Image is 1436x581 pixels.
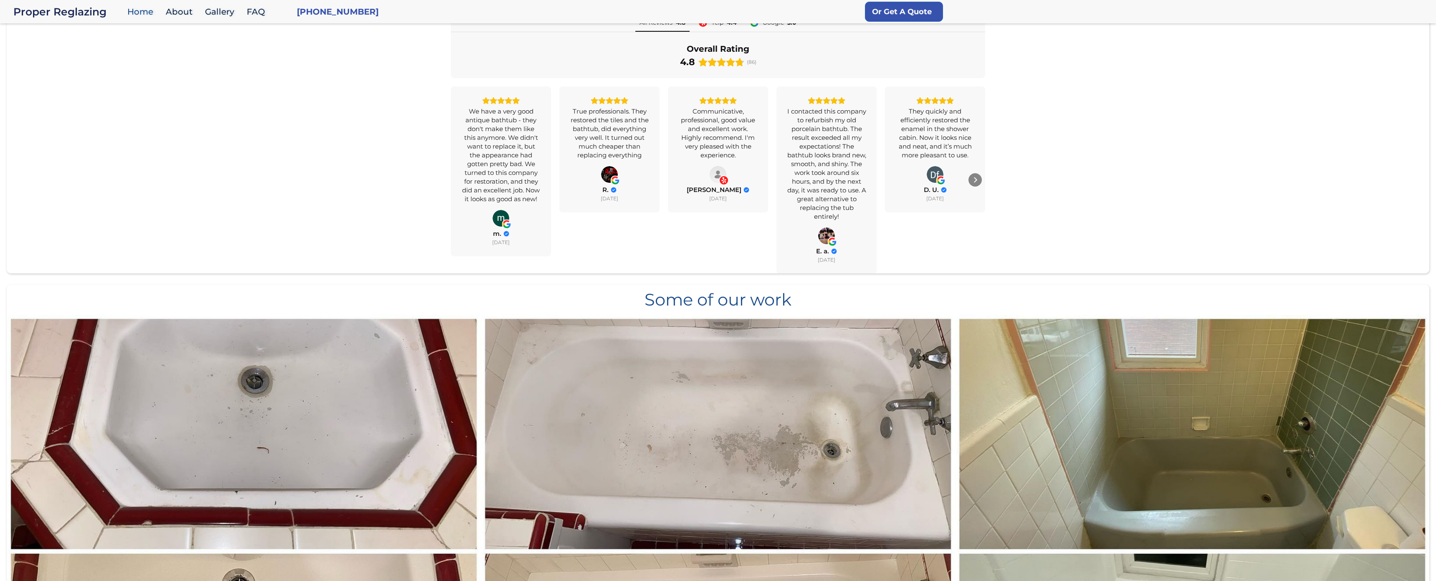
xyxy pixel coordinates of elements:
a: About [162,3,201,21]
a: Review by J. H. [687,186,749,194]
div: 4.8 [680,56,695,68]
div: Carousel [451,86,985,273]
a: View on Google [927,166,943,183]
a: Review by m. [493,230,509,237]
span: [PERSON_NAME] [687,186,741,194]
div: Verified Customer [831,248,837,254]
a: Review by R. [602,186,617,194]
div: Overall Rating [687,42,749,56]
div: Communicative, professional, good value and excellent work. Highly recommend. I'm very pleased wi... [678,107,758,159]
div: They quickly and efficiently restored the enamel in the shower cabin. Now it looks nice and neat,... [895,107,975,159]
img: D. U. [927,166,943,183]
div: Verified Customer [503,231,509,237]
div: [DATE] [492,239,510,246]
a: [PHONE_NUMBER] [297,6,379,18]
div: I contacted this company to refurbish my old porcelain bathtub. The result exceeded all my expect... [787,107,866,221]
div: True professionals. They restored the tiles and the bathtub, did everything very well. It turned ... [570,107,649,159]
span: All Reviews [640,20,672,25]
div: We have a very good antique bathtub - they don't make them like this anymore. We didn't want to r... [461,107,541,203]
span: Google [763,20,784,25]
img: m. [493,210,509,227]
div: Verified Customer [941,187,947,193]
div: Rating: 4.8 out of 5 [680,56,744,68]
div: Rating: 5.0 out of 5 [461,97,541,104]
div: [DATE] [601,195,618,202]
img: E. a. [818,227,835,244]
div: Next [968,173,982,187]
span: m. [493,230,501,237]
span: R. [602,186,609,194]
a: home [13,6,123,18]
a: Gallery [201,3,243,21]
span: E. a. [816,248,829,255]
div: Rating: 5.0 out of 5 [787,97,866,104]
a: Or Get A Quote [865,2,943,22]
div: Verified Customer [743,187,749,193]
span: Yelp [711,20,723,25]
div: Verified Customer [611,187,617,193]
div: Some of our work [7,285,1429,308]
div: Rating: 5.0 out of 5 [570,97,649,104]
a: View on Yelp [710,166,726,183]
div: Rating: 5.0 out of 5 [895,97,975,104]
div: Previous [454,173,468,187]
div: [DATE] [818,257,835,263]
a: Home [123,3,162,21]
a: View on Google [493,210,509,227]
span: (86) [747,59,756,65]
a: View on Google [601,166,618,183]
div: [DATE] [709,195,727,202]
a: Review by D. U. [924,186,947,194]
div: Rating: 5.0 out of 5 [678,97,758,104]
a: Review by E. a. [816,248,837,255]
div: Proper Reglazing [13,6,123,18]
a: View on Google [818,227,835,244]
a: FAQ [243,3,273,21]
div: [DATE] [926,195,944,202]
img: R. [601,166,618,183]
span: D. U. [924,186,939,194]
